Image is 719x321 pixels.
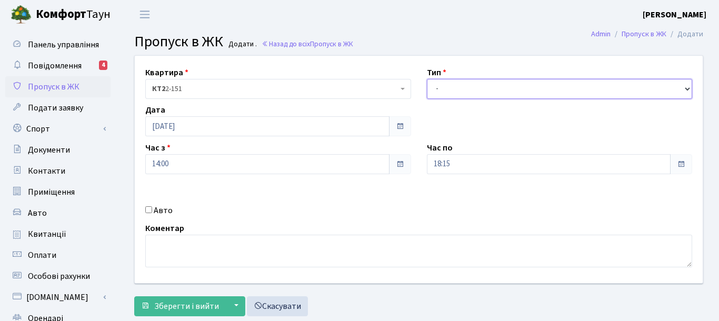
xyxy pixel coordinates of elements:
button: Переключити навігацію [132,6,158,23]
span: <b>КТ2</b>&nbsp;&nbsp;&nbsp;2-151 [152,84,398,94]
span: Пропуск в ЖК [134,31,223,52]
span: Контакти [28,165,65,177]
a: Пропуск в ЖК [622,28,666,39]
span: Повідомлення [28,60,82,72]
span: Таун [36,6,111,24]
nav: breadcrumb [575,23,719,45]
a: Документи [5,139,111,160]
a: Подати заявку [5,97,111,118]
b: КТ2 [152,84,165,94]
a: [DOMAIN_NAME] [5,287,111,308]
span: Панель управління [28,39,99,51]
span: <b>КТ2</b>&nbsp;&nbsp;&nbsp;2-151 [145,79,411,99]
a: Приміщення [5,182,111,203]
span: Документи [28,144,70,156]
label: Коментар [145,222,184,235]
span: Подати заявку [28,102,83,114]
a: Контакти [5,160,111,182]
a: Повідомлення4 [5,55,111,76]
a: Особові рахунки [5,266,111,287]
span: Оплати [28,249,56,261]
div: 4 [99,61,107,70]
a: Спорт [5,118,111,139]
b: Комфорт [36,6,86,23]
span: Особові рахунки [28,270,90,282]
a: Оплати [5,245,111,266]
img: logo.png [11,4,32,25]
a: Авто [5,203,111,224]
a: Admin [591,28,611,39]
small: Додати . [226,40,257,49]
span: Авто [28,207,47,219]
a: Панель управління [5,34,111,55]
label: Квартира [145,66,188,79]
b: [PERSON_NAME] [643,9,706,21]
button: Зберегти і вийти [134,296,226,316]
label: Дата [145,104,165,116]
span: Квитанції [28,228,66,240]
span: Пропуск в ЖК [28,81,79,93]
label: Час по [427,142,453,154]
label: Авто [154,204,173,217]
a: Квитанції [5,224,111,245]
span: Приміщення [28,186,75,198]
label: Час з [145,142,171,154]
span: Пропуск в ЖК [310,39,353,49]
label: Тип [427,66,446,79]
a: [PERSON_NAME] [643,8,706,21]
a: Пропуск в ЖК [5,76,111,97]
a: Назад до всіхПропуск в ЖК [262,39,353,49]
li: Додати [666,28,703,40]
span: Зберегти і вийти [154,300,219,312]
a: Скасувати [247,296,308,316]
